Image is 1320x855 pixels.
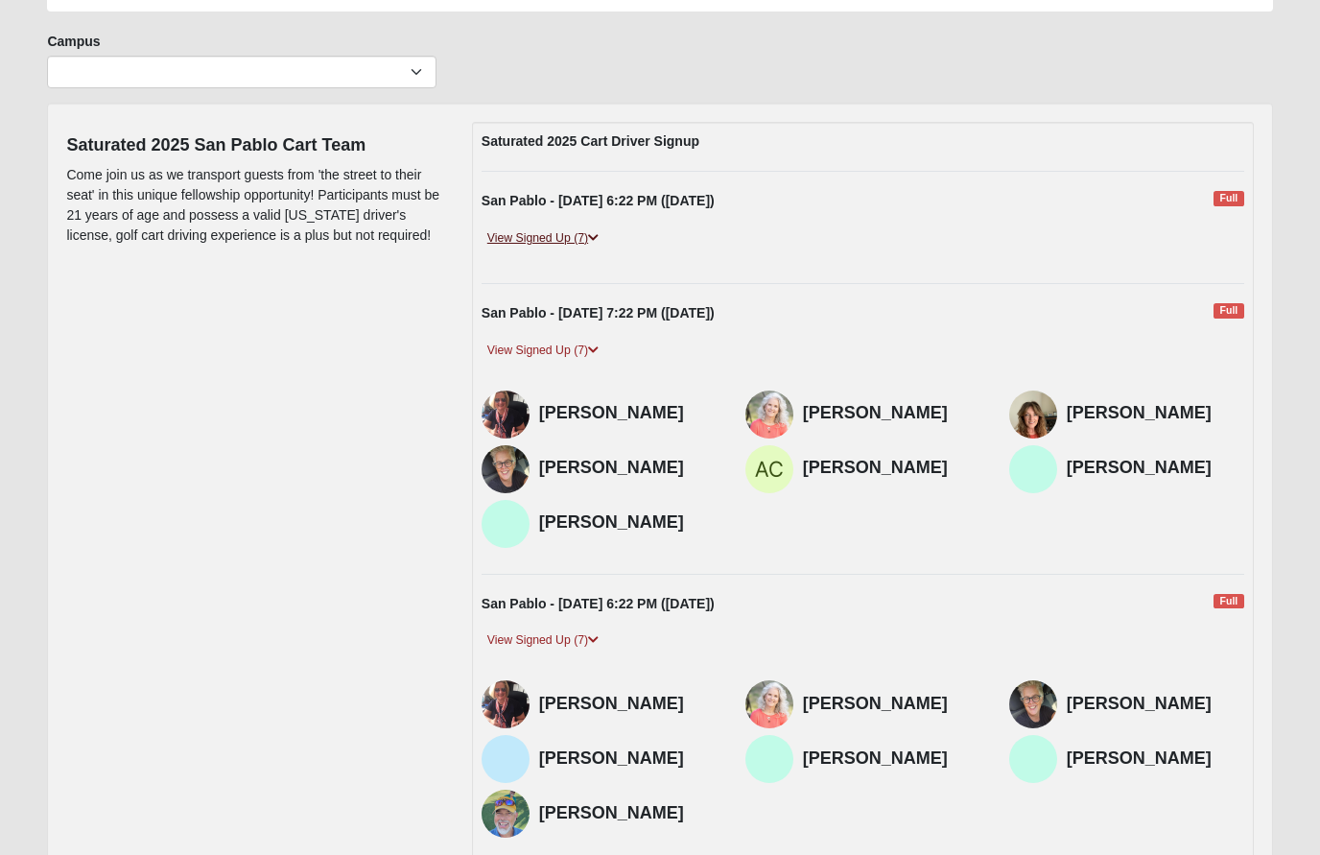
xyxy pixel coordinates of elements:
span: Full [1214,594,1243,609]
img: Mike Brannon [1009,445,1057,493]
h4: [PERSON_NAME] [539,512,717,534]
span: Full [1214,303,1243,319]
img: Ron Fritzemeier [482,790,530,838]
img: Tammy Largin [745,680,793,728]
strong: San Pablo - [DATE] 6:22 PM ([DATE]) [482,596,715,611]
h4: [PERSON_NAME] [539,403,717,424]
span: Full [1214,191,1243,206]
a: View Signed Up (7) [482,341,604,361]
img: Mary Gilbert [1009,680,1057,728]
img: Tammy Largin [745,391,793,439]
h4: [PERSON_NAME] [539,458,717,479]
img: Robin Skliris [1009,391,1057,439]
h4: Saturated 2025 San Pablo Cart Team [66,135,442,156]
h4: [PERSON_NAME] [1067,748,1244,770]
h4: [PERSON_NAME] [539,694,717,715]
h4: [PERSON_NAME] [539,748,717,770]
img: Tim Taylor [482,735,530,783]
img: Rudy Urban [1009,735,1057,783]
h4: [PERSON_NAME] [1067,694,1244,715]
h4: [PERSON_NAME] [1067,403,1244,424]
img: Alan Cossio [745,445,793,493]
img: Bethanne Ridikas [482,680,530,728]
strong: San Pablo - [DATE] 6:22 PM ([DATE]) [482,193,715,208]
h4: [PERSON_NAME] [803,694,980,715]
img: Mary Gilbert [482,445,530,493]
a: View Signed Up (7) [482,630,604,651]
img: Bethanne Ridikas [482,391,530,439]
strong: San Pablo - [DATE] 7:22 PM ([DATE]) [482,305,715,321]
h4: [PERSON_NAME] [803,403,980,424]
p: Come join us as we transport guests from 'the street to their seat' in this unique fellowship opp... [66,165,442,246]
h4: [PERSON_NAME] [1067,458,1244,479]
h4: [PERSON_NAME] [539,803,717,824]
img: Mike Brannon [745,735,793,783]
a: View Signed Up (7) [482,228,604,249]
img: Rudy Urban [482,500,530,548]
label: Campus [47,32,100,51]
strong: Saturated 2025 Cart Driver Signup [482,133,699,149]
h4: [PERSON_NAME] [803,458,980,479]
h4: [PERSON_NAME] [803,748,980,770]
